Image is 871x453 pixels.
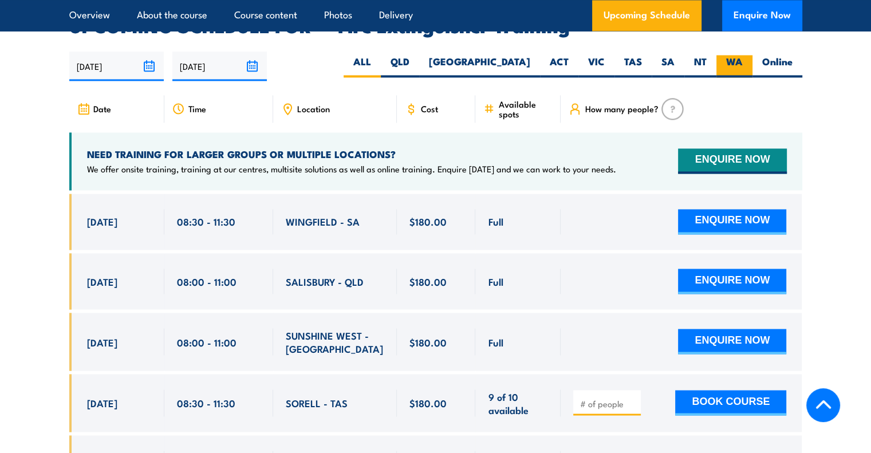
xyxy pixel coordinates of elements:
[580,397,637,409] input: # of people
[652,55,684,77] label: SA
[716,55,752,77] label: WA
[177,274,237,287] span: 08:00 - 11:00
[419,55,540,77] label: [GEOGRAPHIC_DATA]
[488,274,503,287] span: Full
[675,390,786,415] button: BOOK COURSE
[87,148,616,160] h4: NEED TRAINING FOR LARGER GROUPS OR MULTIPLE LOCATIONS?
[678,209,786,234] button: ENQUIRE NOW
[409,274,447,287] span: $180.00
[409,335,447,348] span: $180.00
[488,215,503,228] span: Full
[752,55,802,77] label: Online
[488,389,548,416] span: 9 of 10 available
[286,215,360,228] span: WINGFIELD - SA
[69,52,164,81] input: From date
[69,17,802,33] h2: UPCOMING SCHEDULE FOR - "Fire Extinguisher Training"
[578,55,614,77] label: VIC
[678,148,786,174] button: ENQUIRE NOW
[172,52,267,81] input: To date
[344,55,381,77] label: ALL
[87,274,117,287] span: [DATE]
[498,99,553,119] span: Available spots
[421,104,438,113] span: Cost
[297,104,330,113] span: Location
[678,329,786,354] button: ENQUIRE NOW
[286,396,348,409] span: SORELL - TAS
[540,55,578,77] label: ACT
[286,274,364,287] span: SALISBURY - QLD
[678,269,786,294] button: ENQUIRE NOW
[488,335,503,348] span: Full
[188,104,206,113] span: Time
[87,396,117,409] span: [DATE]
[585,104,658,113] span: How many people?
[87,215,117,228] span: [DATE]
[87,335,117,348] span: [DATE]
[177,396,235,409] span: 08:30 - 11:30
[87,163,616,175] p: We offer onsite training, training at our centres, multisite solutions as well as online training...
[177,215,235,228] span: 08:30 - 11:30
[614,55,652,77] label: TAS
[177,335,237,348] span: 08:00 - 11:00
[286,328,384,355] span: SUNSHINE WEST - [GEOGRAPHIC_DATA]
[409,215,447,228] span: $180.00
[381,55,419,77] label: QLD
[684,55,716,77] label: NT
[93,104,111,113] span: Date
[409,396,447,409] span: $180.00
